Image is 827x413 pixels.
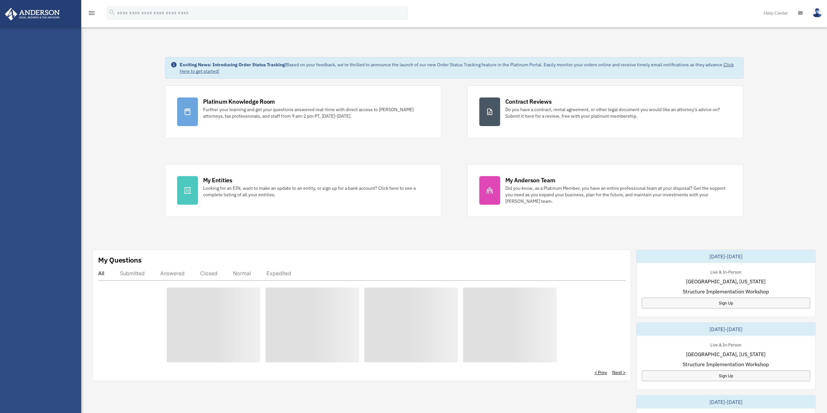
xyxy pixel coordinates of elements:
[637,323,815,336] div: [DATE]-[DATE]
[637,250,815,263] div: [DATE]-[DATE]
[165,164,441,217] a: My Entities Looking for an EIN, want to make an update to an entity, or sign up for a bank accoun...
[200,270,217,277] div: Closed
[505,185,731,204] div: Did you know, as a Platinum Member, you have an entire professional team at your disposal? Get th...
[505,106,731,119] div: Do you have a contract, rental agreement, or other legal document you would like an attorney's ad...
[642,370,810,381] a: Sign Up
[203,97,275,106] div: Platinum Knowledge Room
[120,270,145,277] div: Submitted
[686,277,766,285] span: [GEOGRAPHIC_DATA], [US_STATE]
[88,11,96,17] a: menu
[705,341,746,348] div: Live & In-Person
[165,85,441,138] a: Platinum Knowledge Room Further your learning and get your questions answered real-time with dire...
[705,268,746,275] div: Live & In-Person
[180,61,738,74] div: Based on your feedback, we're thrilled to announce the launch of our new Order Status Tracking fe...
[203,176,232,184] div: My Entities
[233,270,251,277] div: Normal
[180,62,734,74] a: Click Here to get started!
[467,164,743,217] a: My Anderson Team Did you know, as a Platinum Member, you have an entire professional team at your...
[109,9,116,16] i: search
[266,270,291,277] div: Expedited
[180,62,286,68] strong: Exciting News: Introducing Order Status Tracking!
[203,185,429,198] div: Looking for an EIN, want to make an update to an entity, or sign up for a bank account? Click her...
[160,270,185,277] div: Answered
[637,395,815,408] div: [DATE]-[DATE]
[203,106,429,119] div: Further your learning and get your questions answered real-time with direct access to [PERSON_NAM...
[98,270,104,277] div: All
[683,360,769,368] span: Structure Implementation Workshop
[3,8,62,20] img: Anderson Advisors Platinum Portal
[505,176,555,184] div: My Anderson Team
[594,369,607,376] a: < Prev
[88,9,96,17] i: menu
[686,350,766,358] span: [GEOGRAPHIC_DATA], [US_STATE]
[98,255,142,265] div: My Questions
[812,8,822,18] img: User Pic
[467,85,743,138] a: Contract Reviews Do you have a contract, rental agreement, or other legal document you would like...
[642,298,810,308] a: Sign Up
[612,369,626,376] a: Next >
[505,97,552,106] div: Contract Reviews
[683,288,769,295] span: Structure Implementation Workshop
